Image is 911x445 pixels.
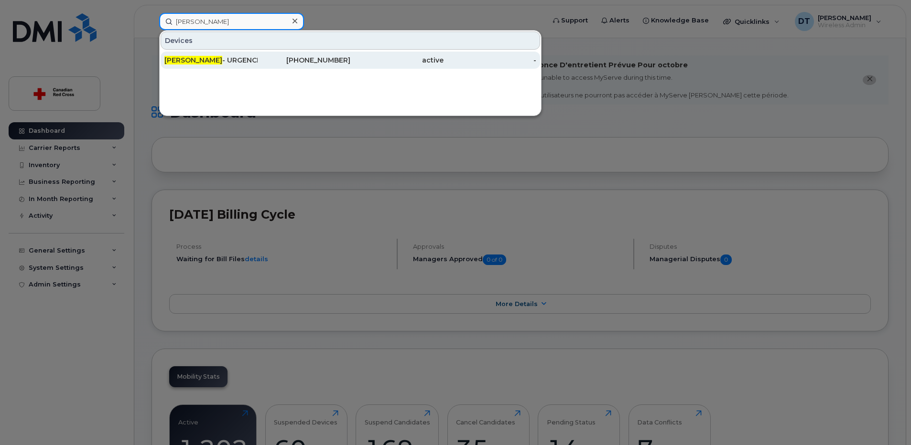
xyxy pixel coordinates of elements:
[164,56,222,64] span: [PERSON_NAME]
[161,52,540,69] a: [PERSON_NAME]- URGENCE 3[PHONE_NUMBER]active-
[161,32,540,50] div: Devices
[444,55,537,65] div: -
[350,55,444,65] div: active
[258,55,351,65] div: [PHONE_NUMBER]
[164,55,258,65] div: - URGENCE 3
